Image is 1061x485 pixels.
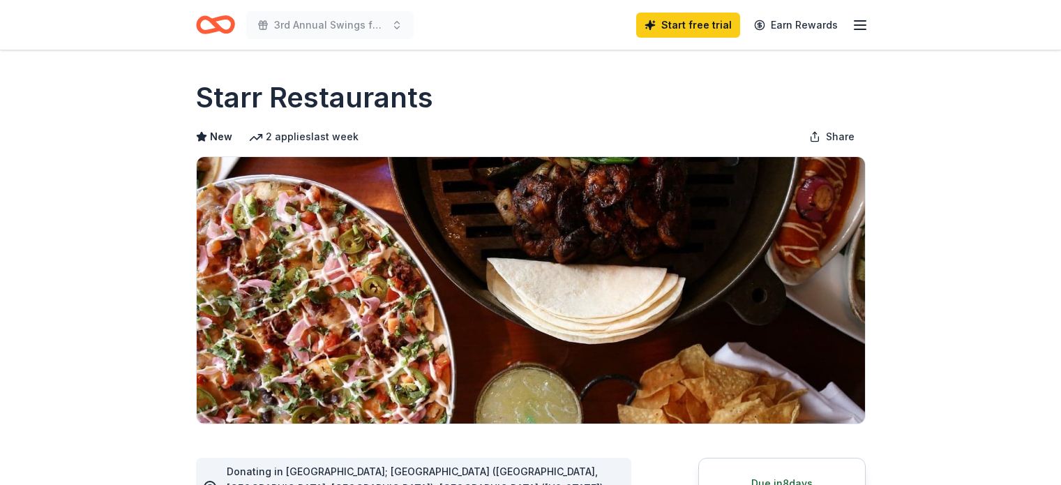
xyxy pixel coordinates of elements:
h1: Starr Restaurants [196,78,433,117]
a: Home [196,8,235,41]
img: Image for Starr Restaurants [197,157,865,424]
button: 3rd Annual Swings for Scholarships [246,11,414,39]
span: 3rd Annual Swings for Scholarships [274,17,386,33]
button: Share [798,123,866,151]
a: Start free trial [636,13,740,38]
span: Share [826,128,855,145]
span: New [210,128,232,145]
a: Earn Rewards [746,13,846,38]
div: 2 applies last week [249,128,359,145]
